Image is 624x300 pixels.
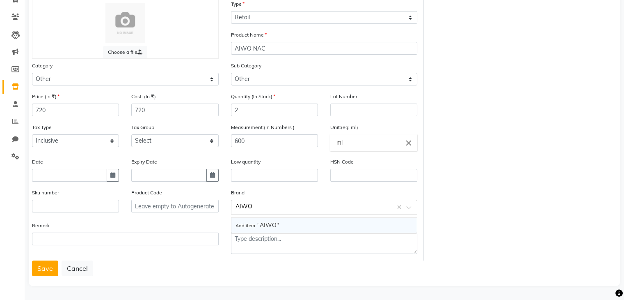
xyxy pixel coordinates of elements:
input: Leave empty to Autogenerate [131,200,218,212]
label: HSN Code [330,158,354,166]
label: Brand [231,189,245,196]
label: Low quantity [231,158,261,166]
label: Type [231,0,245,8]
button: Save [32,261,58,276]
label: Tax Group [131,124,154,131]
label: Quantity (In Stock) [231,93,275,100]
label: Price:(In ₹) [32,93,59,100]
label: Expiry Date [131,158,157,166]
img: Cinque Terre [105,3,145,43]
ng-dropdown-panel: Options list [231,217,418,233]
label: Product Name [231,31,267,39]
label: Sku number [32,189,59,196]
label: Cost: (In ₹) [131,93,156,100]
label: Choose a file [103,46,147,58]
label: Remark [32,222,50,229]
span: Add item [235,223,257,228]
i: Close [404,138,413,147]
label: Unit:(eg: ml) [330,124,358,131]
label: Product Code [131,189,162,196]
label: Lot Number [330,93,357,100]
label: Sub Category [231,62,261,69]
span: "AIWO" [235,222,279,229]
label: Category [32,62,53,69]
label: Date [32,158,43,166]
button: Cancel [62,261,93,276]
label: Tax Type [32,124,52,131]
span: Clear all [397,203,404,212]
label: Measurement:(In Numbers ) [231,124,295,131]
